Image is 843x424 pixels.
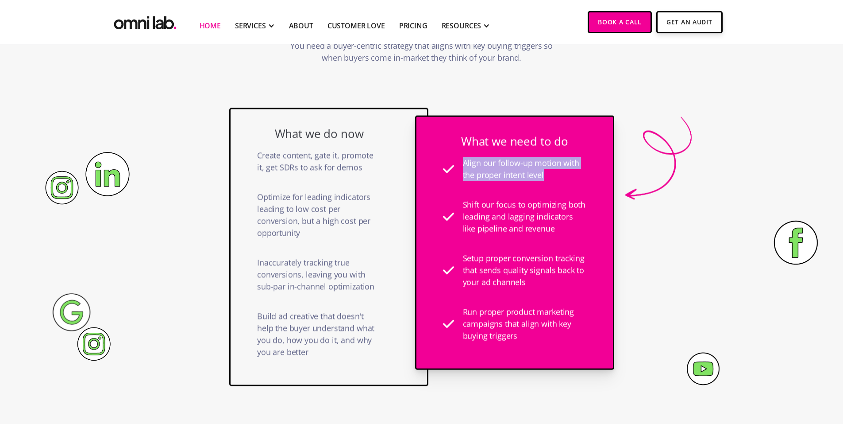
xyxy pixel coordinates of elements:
[235,20,266,31] div: SERVICES
[112,10,178,31] img: Omni Lab: B2B SaaS Demand Generation Agency
[257,127,381,140] div: What we do now
[289,35,554,68] p: You need a buyer-centric strategy that aligns with key buying triggers so when buyers come in-mar...
[327,20,385,31] a: Customer Love
[684,321,843,424] iframe: Chat Widget
[462,148,586,190] div: Align our follow-up motion with the proper intent level
[462,190,586,244] div: Shift our focus to optimizing both leading and lagging indicators like pipeline and revenue
[462,244,586,297] div: Setup proper conversion tracking that sends quality signals back to your ad channels
[442,20,481,31] div: RESOURCES
[588,11,652,33] a: Book a Call
[257,301,381,367] div: Build ad creative that doesn't help the buyer understand what you do, how you do it, and why you ...
[257,140,381,182] div: Create content, gate it, promote it, get SDRs to ask for demos
[257,182,381,248] div: Optimize for leading indicators leading to low cost per conversion, but a high cost per opportunity
[289,20,313,31] a: About
[399,20,427,31] a: Pricing
[112,10,178,31] a: home
[200,20,221,31] a: Home
[656,11,722,33] a: Get An Audit
[462,297,586,351] div: Run proper product marketing campaigns that align with key buying triggers
[257,248,381,301] div: Inaccurately tracking true conversions, leaving you with sub-par in-channel optimization
[443,135,586,148] div: What we need to do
